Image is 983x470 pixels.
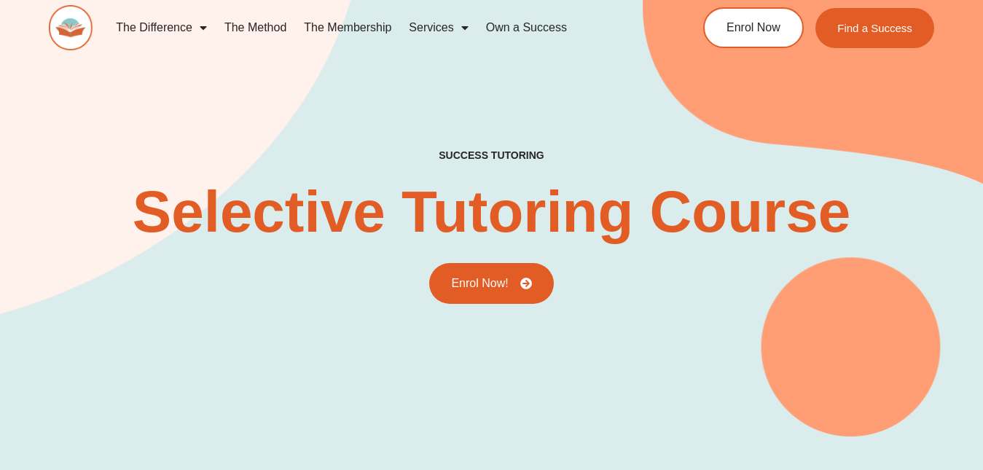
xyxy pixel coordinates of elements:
h4: success tutoring [439,149,544,162]
span: Enrol Now! [451,278,508,289]
a: Enrol Now [703,7,804,48]
a: The Membership [295,11,400,44]
nav: Menu [107,11,652,44]
a: The Method [216,11,295,44]
span: Find a Success [837,23,912,34]
a: Own a Success [477,11,576,44]
a: The Difference [107,11,216,44]
a: Enrol Now! [429,263,553,304]
a: Find a Success [815,8,934,48]
span: Enrol Now [727,22,780,34]
h2: Selective Tutoring Course [133,183,850,241]
a: Services [400,11,477,44]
